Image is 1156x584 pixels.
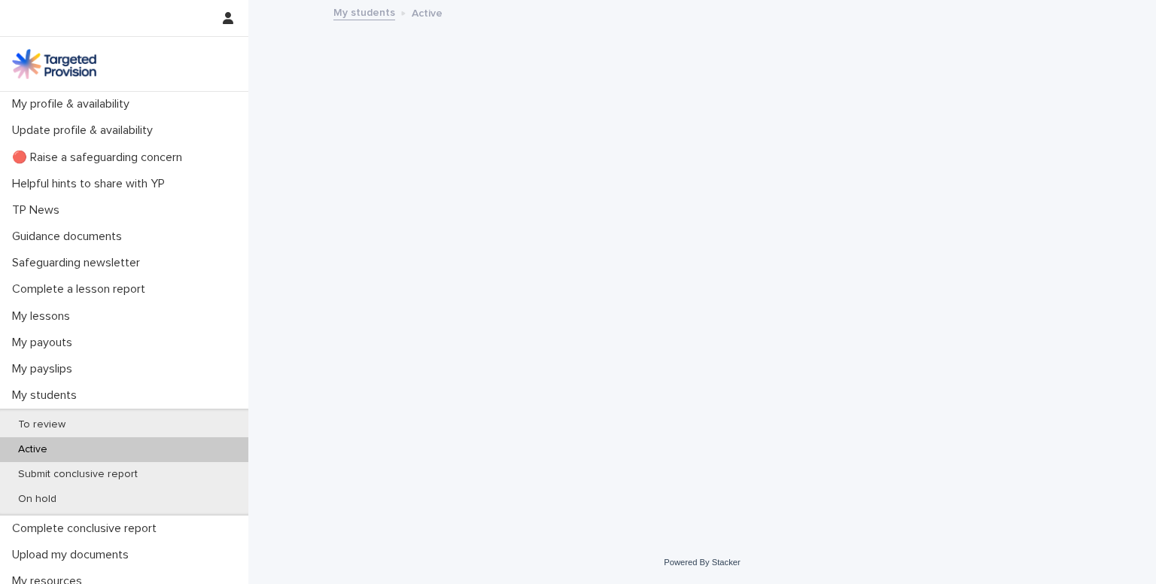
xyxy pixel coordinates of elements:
[6,123,165,138] p: Update profile & availability
[6,256,152,270] p: Safeguarding newsletter
[6,548,141,562] p: Upload my documents
[6,203,71,217] p: TP News
[6,151,194,165] p: 🔴 Raise a safeguarding concern
[6,362,84,376] p: My payslips
[6,443,59,456] p: Active
[6,309,82,324] p: My lessons
[6,282,157,297] p: Complete a lesson report
[664,558,740,567] a: Powered By Stacker
[6,336,84,350] p: My payouts
[412,4,443,20] p: Active
[6,388,89,403] p: My students
[333,3,395,20] a: My students
[6,418,78,431] p: To review
[6,230,134,244] p: Guidance documents
[6,97,141,111] p: My profile & availability
[6,468,150,481] p: Submit conclusive report
[6,177,177,191] p: Helpful hints to share with YP
[6,522,169,536] p: Complete conclusive report
[12,49,96,79] img: M5nRWzHhSzIhMunXDL62
[6,493,68,506] p: On hold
